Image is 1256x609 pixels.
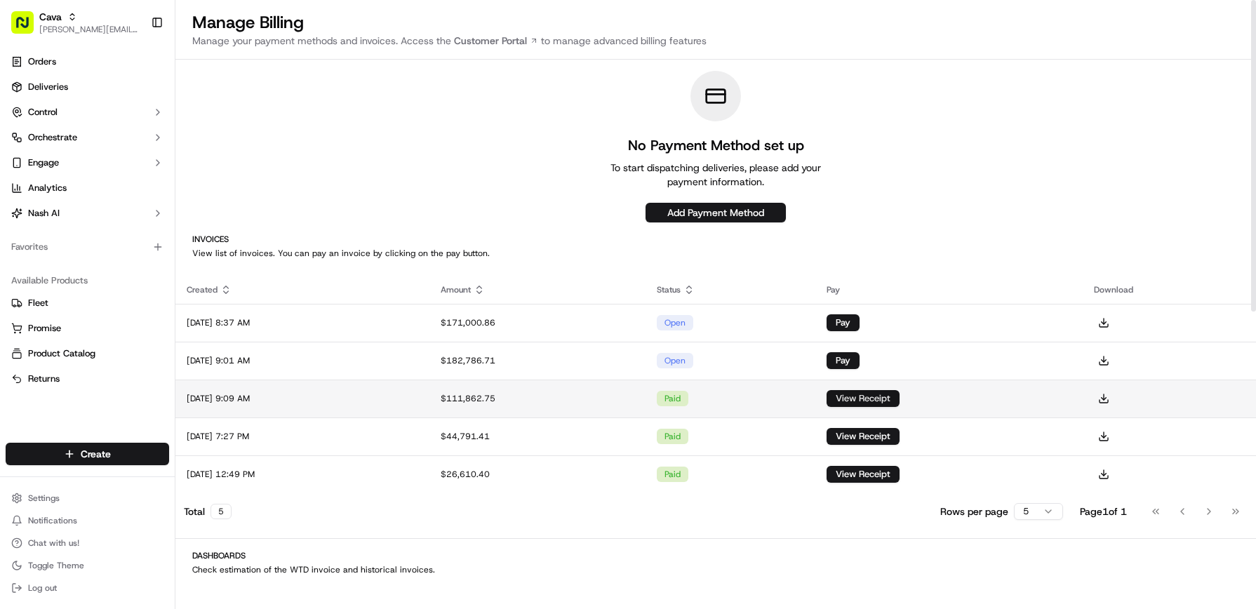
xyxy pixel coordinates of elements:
[827,352,860,369] button: Pay
[28,347,95,360] span: Product Catalog
[28,560,84,571] span: Toggle Theme
[441,317,635,328] div: $171,000.86
[6,556,169,575] button: Toggle Theme
[441,284,635,295] div: Amount
[113,198,231,223] a: 💻API Documentation
[1080,504,1127,518] div: Page 1 of 1
[28,537,79,549] span: Chat with us!
[6,342,169,365] button: Product Catalog
[657,429,688,444] div: paid
[28,515,77,526] span: Notifications
[28,182,67,194] span: Analytics
[441,469,635,480] div: $26,610.40
[11,373,163,385] a: Returns
[827,428,900,445] button: View Receipt
[28,322,61,335] span: Promise
[175,380,429,417] td: [DATE] 9:09 AM
[657,284,803,295] div: Status
[441,393,635,404] div: $111,862.75
[11,297,163,309] a: Fleet
[175,417,429,455] td: [DATE] 7:27 PM
[28,373,60,385] span: Returns
[940,504,1008,518] p: Rows per page
[28,106,58,119] span: Control
[6,152,169,174] button: Engage
[119,205,130,216] div: 💻
[6,177,169,199] a: Analytics
[192,564,1239,575] p: Check estimation of the WTD invoice and historical invoices.
[6,202,169,225] button: Nash AI
[192,234,1239,245] h2: Invoices
[14,134,39,159] img: 1736555255976-a54dd68f-1ca7-489b-9aae-adbdc363a1c4
[6,6,145,39] button: Cava[PERSON_NAME][EMAIL_ADDRESS][DOMAIN_NAME]
[175,342,429,380] td: [DATE] 9:01 AM
[28,156,59,169] span: Engage
[657,353,693,368] div: open
[6,443,169,465] button: Create
[827,390,900,407] button: View Receipt
[827,284,1071,295] div: Pay
[6,488,169,508] button: Settings
[657,315,693,330] div: open
[14,205,25,216] div: 📗
[6,511,169,530] button: Notifications
[140,238,170,248] span: Pylon
[1094,284,1245,295] div: Download
[14,14,42,42] img: Nash
[192,34,1239,48] p: Manage your payment methods and invoices. Access the to manage advanced billing features
[192,248,1239,259] p: View list of invoices. You can pay an invoice by clicking on the pay button.
[6,236,169,258] div: Favorites
[646,203,786,222] button: Add Payment Method
[175,304,429,342] td: [DATE] 8:37 AM
[81,447,111,461] span: Create
[28,297,48,309] span: Fleet
[441,355,635,366] div: $182,786.71
[28,582,57,594] span: Log out
[39,10,62,24] button: Cava
[441,431,635,442] div: $44,791.41
[239,138,255,155] button: Start new chat
[28,55,56,68] span: Orders
[192,550,1239,561] h2: Dashboards
[8,198,113,223] a: 📗Knowledge Base
[657,391,688,406] div: paid
[184,504,232,519] div: Total
[603,161,828,189] p: To start dispatching deliveries, please add your payment information.
[827,466,900,483] button: View Receipt
[827,314,860,331] button: Pay
[192,11,1239,34] h1: Manage Billing
[6,126,169,149] button: Orchestrate
[99,237,170,248] a: Powered byPylon
[48,134,230,148] div: Start new chat
[6,292,169,314] button: Fleet
[211,504,232,519] div: 5
[6,533,169,553] button: Chat with us!
[175,455,429,493] td: [DATE] 12:49 PM
[6,101,169,123] button: Control
[11,322,163,335] a: Promise
[11,347,163,360] a: Product Catalog
[28,131,77,144] span: Orchestrate
[28,81,68,93] span: Deliveries
[28,207,60,220] span: Nash AI
[657,467,688,482] div: paid
[28,493,60,504] span: Settings
[48,148,178,159] div: We're available if you need us!
[603,135,828,155] h1: No Payment Method set up
[6,317,169,340] button: Promise
[28,203,107,217] span: Knowledge Base
[6,269,169,292] div: Available Products
[6,578,169,598] button: Log out
[39,24,140,35] button: [PERSON_NAME][EMAIL_ADDRESS][DOMAIN_NAME]
[6,51,169,73] a: Orders
[187,284,418,295] div: Created
[36,91,253,105] input: Got a question? Start typing here...
[6,76,169,98] a: Deliveries
[451,34,541,48] a: Customer Portal
[133,203,225,217] span: API Documentation
[14,56,255,79] p: Welcome 👋
[6,368,169,390] button: Returns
